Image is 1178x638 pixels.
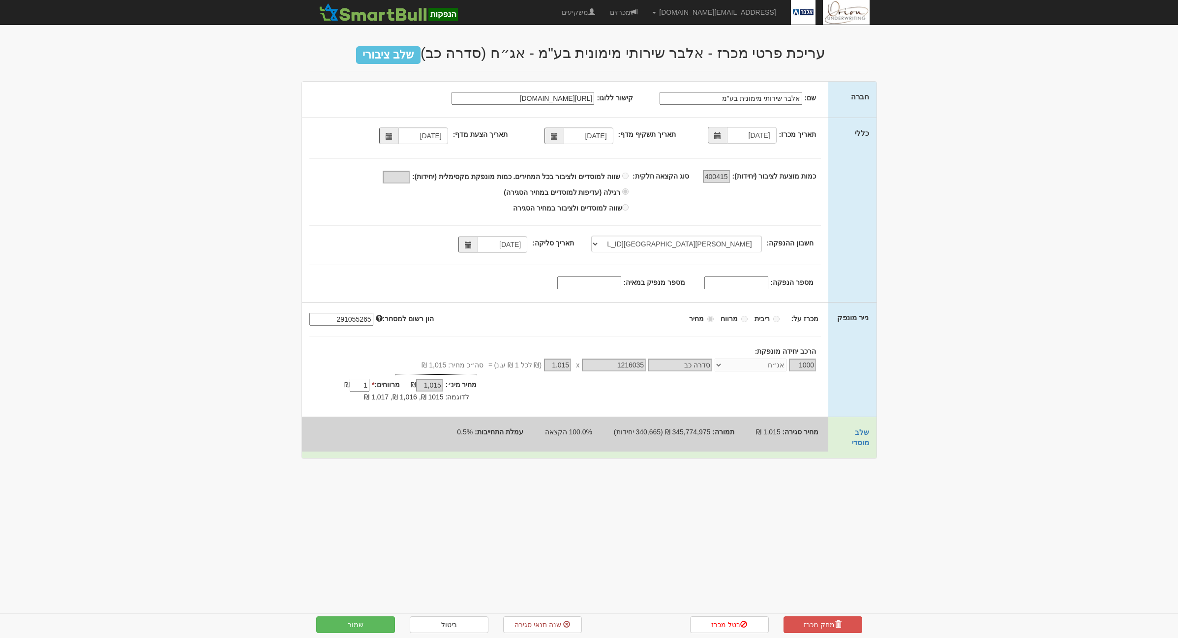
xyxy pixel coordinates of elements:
a: בטל מכרז [690,616,769,633]
input: רגילה (עדיפות למוסדיים במחיר הסגירה) [622,188,629,195]
input: מחיר [544,359,571,371]
label: סוג הקצאה חלקית: [633,171,689,181]
label: תאריך תשקיף מדף: [618,129,676,139]
label: מחיר סגירה: [783,427,819,437]
a: ביטול [410,616,488,633]
input: כמות [789,359,816,371]
span: (₪ לכל 1 ₪ ע.נ) [492,360,542,370]
input: מספר נייר [582,359,646,371]
img: SmartBull Logo [316,2,461,22]
label: כמות מוצעת לציבור (יחידות): [732,171,816,181]
label: מספר מנפיק במאיה: [624,277,685,287]
label: שם: [805,93,816,103]
span: לדוגמה: 1015 ₪, 1,016 ₪, 1,017 ₪ [364,393,469,401]
input: מרווח [741,316,748,322]
div: ₪ [400,380,446,392]
input: שווה למוסדיים ולציבור בכל המחירים. כמות מונפקת מקסימלית (יחידות): [622,173,629,179]
label: קישור ללוגו: [597,93,633,103]
strong: ריבית [755,315,770,323]
span: שווה למוסדיים ולציבור בכל המחירים. [513,173,620,181]
label: עמלת התחייבות: [475,427,523,437]
label: כמות מונפקת מקסימלית (יחידות): [412,172,512,182]
label: מחיר מינ׳: [446,380,477,390]
div: ₪ [326,380,372,392]
span: 0.5% [457,428,473,436]
span: x [576,360,579,370]
span: שווה למוסדיים ולציבור במחיר הסגירה [513,204,622,212]
input: שם הסדרה [648,359,712,371]
span: שלב ציבורי [356,46,421,64]
a: שנה תנאי סגירה [503,616,582,633]
a: מחק מכרז [784,616,862,633]
label: מספר הנפקה: [771,277,814,287]
span: 1,015 ₪ [756,428,781,436]
input: מחיר [707,316,714,322]
span: 345,774,975 ₪ (340,665 יחידות) [614,428,710,436]
strong: הרכב יחידה מונפקת: [755,347,816,355]
label: הון רשום למסחר: [376,314,434,324]
h2: עריכת פרטי מכרז - אלבר שירותי מימונית בע"מ - אג״ח (סדרה כב) [309,45,870,61]
label: נייר מונפק [837,312,869,323]
label: כללי [855,128,869,138]
strong: מרווח [721,315,738,323]
span: סה״כ מחיר: 1,015 ₪ [422,360,483,370]
span: = [488,360,492,370]
input: שווה למוסדיים ולציבור בכל המחירים. כמות מונפקת מקסימלית (יחידות): [383,171,410,183]
input: שווה למוסדיים ולציבור במחיר הסגירה [622,204,629,211]
span: שנה תנאי סגירה [514,621,561,629]
strong: מחיר [689,315,704,323]
label: תאריך סליקה: [532,238,574,248]
input: ריבית [773,316,780,322]
span: רגילה (עדיפות למוסדיים במחיר הסגירה) [504,188,620,196]
label: חשבון ההנפקה: [767,238,814,248]
button: שמור [316,616,395,633]
strong: מכרז על: [791,315,819,323]
span: 100.0% הקצאה [545,428,592,436]
label: מרווחים: [372,380,400,390]
label: תמורה: [712,427,734,437]
a: שלב מוסדי [852,428,869,447]
label: תאריך הצעת מדף: [453,129,508,139]
label: חברה [851,91,869,102]
label: תאריך מכרז: [779,129,816,139]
